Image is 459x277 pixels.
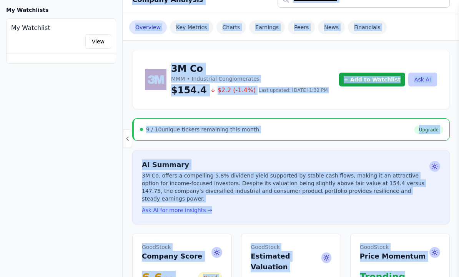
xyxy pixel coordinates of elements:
h2: AI Summary [142,159,426,170]
button: Ask AI for more insights → [142,206,212,214]
a: Overview [129,20,167,34]
button: Ask AI [408,73,437,86]
a: Charts [216,20,246,34]
a: Upgrade [414,126,443,134]
button: + Add to Watchlist [339,73,405,86]
span: Last updated: [DATE] 1:32 PM [259,87,328,93]
span: GoodStock [360,243,426,251]
span: GoodStock [251,243,321,251]
span: Ask AI [429,247,440,258]
h2: Price Momentum [360,243,426,262]
h4: My Watchlist [11,23,111,33]
span: 9 / 10 [146,126,161,133]
h2: Estimated Valuation [251,243,321,272]
a: News [318,20,345,34]
span: Ask AI [321,252,331,263]
p: 3M Co. offers a compelling 5.8% dividend yield supported by stable cash flows, making it an attra... [142,172,426,202]
h3: My Watchlists [6,6,48,14]
h1: 3M Co [171,63,328,75]
span: GoodStock [142,243,202,251]
a: Key Metrics [170,20,213,34]
span: Ask AI [211,247,222,258]
a: Peers [288,20,315,34]
a: Earnings [249,20,285,34]
div: unique tickers remaining this month [146,126,259,133]
a: View [85,34,111,49]
p: MMM • Industrial Conglomerates [171,75,328,83]
h2: Company Score [142,243,202,262]
span: $154.4 [171,84,207,96]
span: Ask AI [429,161,440,172]
img: 3M Co Logo [145,69,166,90]
span: $2.2 (-1.4%) [210,86,256,95]
a: Financials [348,20,387,34]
